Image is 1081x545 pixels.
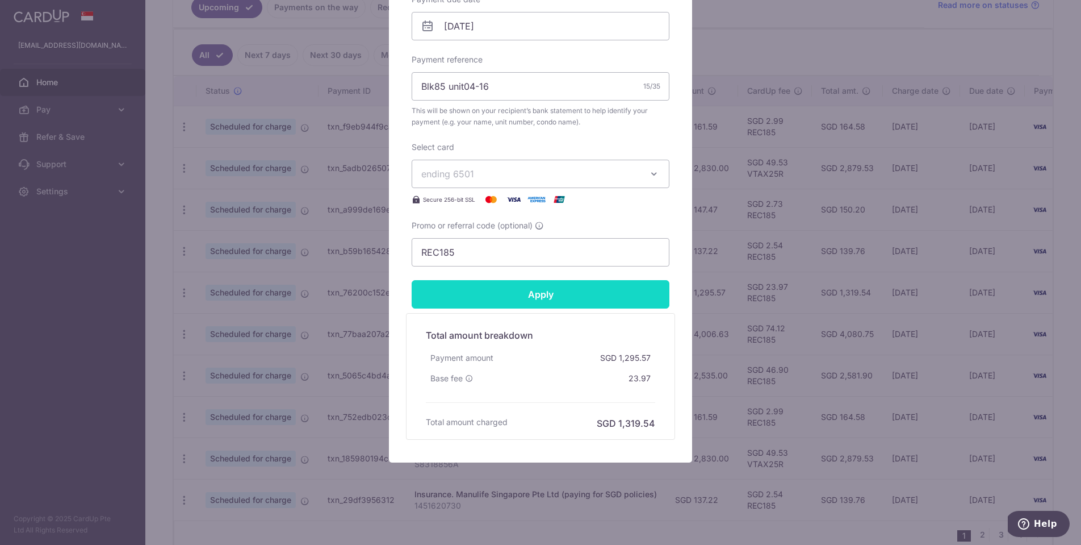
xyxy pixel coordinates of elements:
span: Secure 256-bit SSL [423,195,475,204]
span: This will be shown on your recipient’s bank statement to help identify your payment (e.g. your na... [412,105,669,128]
h6: Total amount charged [426,417,508,428]
img: UnionPay [548,193,571,206]
input: DD / MM / YYYY [412,12,669,40]
label: Select card [412,142,454,153]
div: 15/35 [643,81,660,92]
img: Visa [502,193,525,206]
span: ending 6501 [421,168,474,180]
img: Mastercard [480,193,502,206]
input: Apply [412,280,669,309]
div: SGD 1,295.57 [596,348,655,368]
span: Promo or referral code (optional) [412,220,533,231]
span: Base fee [430,373,463,384]
label: Payment reference [412,54,483,65]
img: American Express [525,193,548,206]
button: ending 6501 [412,160,669,188]
h6: SGD 1,319.54 [597,417,655,430]
iframe: Opens a widget where you can find more information [1008,511,1070,539]
h5: Total amount breakdown [426,328,655,342]
div: Payment amount [426,348,498,368]
div: 23.97 [624,368,655,389]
